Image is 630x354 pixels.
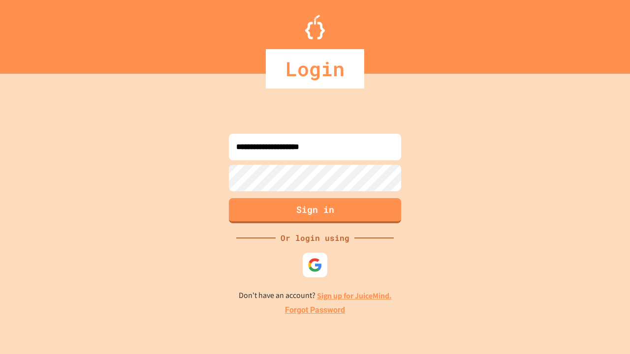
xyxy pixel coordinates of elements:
a: Forgot Password [285,304,345,316]
div: Login [266,49,364,88]
img: google-icon.svg [308,258,322,272]
button: Sign in [229,198,401,223]
img: Logo.svg [305,15,325,39]
div: Or login using [276,232,354,244]
a: Sign up for JuiceMind. [317,291,392,301]
p: Don't have an account? [239,290,392,302]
